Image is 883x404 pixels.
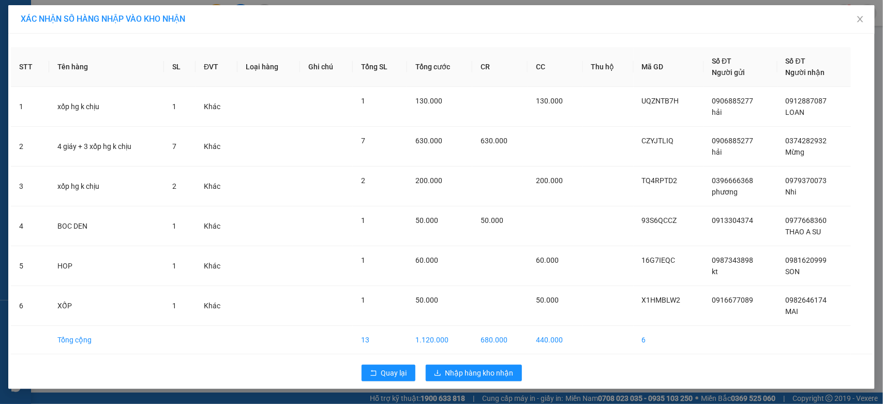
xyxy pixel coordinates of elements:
th: Ghi chú [300,47,353,87]
span: Quay lại [381,367,407,379]
th: Thu hộ [583,47,634,87]
span: 200.000 [536,176,563,185]
span: Nhi [786,188,797,196]
th: Mã GD [634,47,704,87]
span: 0396666368 [712,176,754,185]
td: Khác [196,286,237,326]
span: THAO A SU [786,228,821,236]
button: Close [846,5,875,34]
span: 0374282932 [786,137,827,145]
span: 60.000 [415,256,438,264]
th: Loại hàng [237,47,300,87]
span: 1 [172,102,176,111]
span: 2 [361,176,365,185]
span: 0977668360 [786,216,827,225]
th: SL [164,47,196,87]
span: rollback [370,369,377,378]
button: downloadNhập hàng kho nhận [426,365,522,381]
span: Người gửi [712,68,745,77]
span: 130.000 [536,97,563,105]
td: 1.120.000 [407,326,472,354]
th: STT [11,47,49,87]
td: 3 [11,167,49,206]
span: X1HMBLW2 [642,296,681,304]
span: 50.000 [415,216,438,225]
td: BOC DEN [49,206,164,246]
td: Khác [196,87,237,127]
td: 440.000 [528,326,583,354]
td: 13 [353,326,407,354]
td: 2 [11,127,49,167]
span: 0912887087 [786,97,827,105]
span: SON [786,267,800,276]
span: 7 [361,137,365,145]
span: Số ĐT [786,57,805,65]
th: CR [472,47,528,87]
span: Mừng [786,148,805,156]
span: 0906885277 [712,137,754,145]
span: 16G7IEQC [642,256,676,264]
span: 0979370073 [786,176,827,185]
span: 50.000 [536,296,559,304]
span: kt [712,267,719,276]
span: 1 [361,97,365,105]
span: 50.000 [415,296,438,304]
td: 4 [11,206,49,246]
span: 200.000 [415,176,442,185]
td: xốp hg k chịu [49,167,164,206]
td: 6 [634,326,704,354]
span: 93S6QCCZ [642,216,677,225]
span: MAI [786,307,799,316]
td: Khác [196,127,237,167]
td: HOP [49,246,164,286]
td: 4 giáy + 3 xốp hg k chịu [49,127,164,167]
td: Khác [196,167,237,206]
span: 1 [172,302,176,310]
span: TQ4RPTD2 [642,176,678,185]
button: rollbackQuay lại [362,365,415,381]
th: Tổng SL [353,47,407,87]
span: 0916677089 [712,296,754,304]
span: 7 [172,142,176,151]
th: CC [528,47,583,87]
span: hải [712,148,722,156]
th: Tên hàng [49,47,164,87]
span: 1 [361,296,365,304]
span: CZYJTLIQ [642,137,674,145]
span: 2 [172,182,176,190]
span: 1 [361,216,365,225]
span: Người nhận [786,68,825,77]
span: 1 [172,262,176,270]
span: Nhập hàng kho nhận [445,367,514,379]
td: 5 [11,246,49,286]
td: 6 [11,286,49,326]
span: 50.000 [481,216,503,225]
span: 0981620999 [786,256,827,264]
span: 0913304374 [712,216,754,225]
span: 0987343898 [712,256,754,264]
td: Tổng cộng [49,326,164,354]
span: Số ĐT [712,57,732,65]
span: UQZNTB7H [642,97,679,105]
span: 60.000 [536,256,559,264]
span: 130.000 [415,97,442,105]
span: close [856,15,864,23]
span: LOAN [786,108,805,116]
span: download [434,369,441,378]
th: Tổng cước [407,47,472,87]
td: Khác [196,206,237,246]
span: 630.000 [415,137,442,145]
span: hải [712,108,722,116]
td: xốp hg k chịu [49,87,164,127]
td: XỐP [49,286,164,326]
span: 1 [172,222,176,230]
span: 0982646174 [786,296,827,304]
th: ĐVT [196,47,237,87]
td: 1 [11,87,49,127]
span: 630.000 [481,137,507,145]
span: 1 [361,256,365,264]
span: XÁC NHẬN SỐ HÀNG NHẬP VÀO KHO NHẬN [21,14,185,24]
span: phương [712,188,738,196]
span: 0906885277 [712,97,754,105]
td: 680.000 [472,326,528,354]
